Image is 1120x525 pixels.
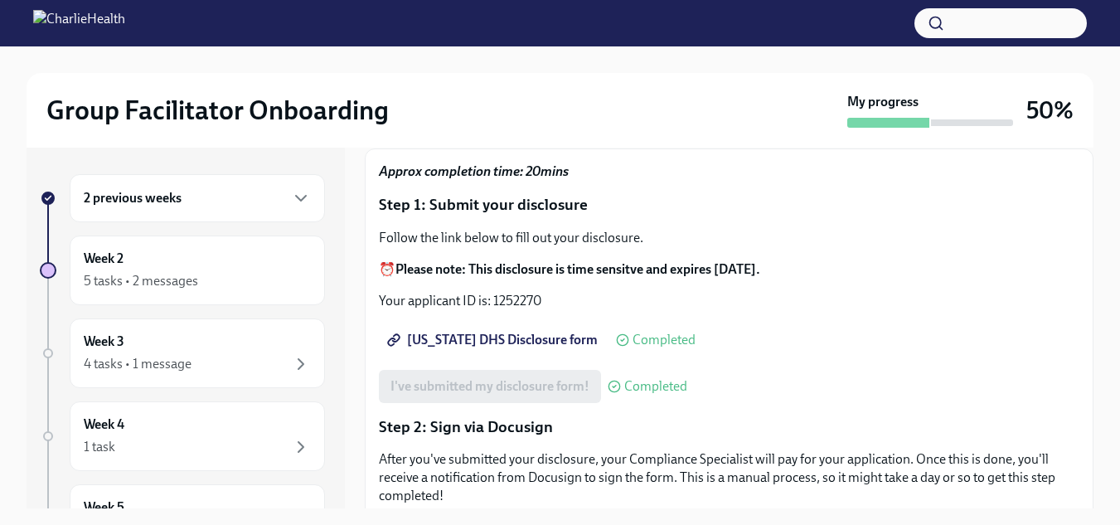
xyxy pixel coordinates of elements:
[379,194,1079,216] p: Step 1: Submit your disclosure
[84,189,182,207] h6: 2 previous weeks
[40,236,325,305] a: Week 25 tasks • 2 messages
[84,272,198,290] div: 5 tasks • 2 messages
[395,261,760,277] strong: Please note: This disclosure is time sensitve and expires [DATE].
[379,323,609,357] a: [US_STATE] DHS Disclosure form
[379,292,1079,310] p: Your applicant ID is: 1252270
[84,355,192,373] div: 4 tasks • 1 message
[84,416,124,434] h6: Week 4
[379,450,1079,505] p: After you've submitted your disclosure, your Compliance Specialist will pay for your application....
[40,318,325,388] a: Week 34 tasks • 1 message
[379,229,1079,247] p: Follow the link below to fill out your disclosure.
[33,10,125,36] img: CharlieHealth
[46,94,389,127] h2: Group Facilitator Onboarding
[633,333,696,347] span: Completed
[379,163,569,179] strong: Approx completion time: 20mins
[84,250,124,268] h6: Week 2
[379,416,1079,438] p: Step 2: Sign via Docusign
[624,380,687,393] span: Completed
[847,93,919,111] strong: My progress
[84,333,124,351] h6: Week 3
[390,332,598,348] span: [US_STATE] DHS Disclosure form
[70,174,325,222] div: 2 previous weeks
[84,498,124,517] h6: Week 5
[40,401,325,471] a: Week 41 task
[84,438,115,456] div: 1 task
[1026,95,1074,125] h3: 50%
[379,260,1079,279] p: ⏰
